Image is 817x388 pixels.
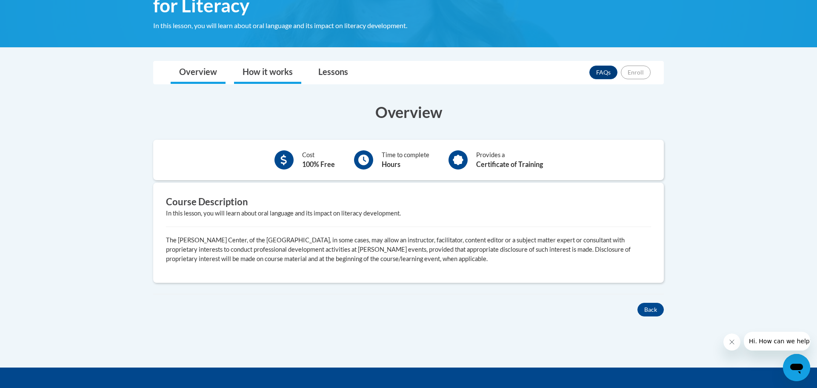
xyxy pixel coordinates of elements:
b: Hours [382,160,400,168]
span: Hi. How can we help? [5,6,69,13]
p: The [PERSON_NAME] Center, of the [GEOGRAPHIC_DATA], in some cases, may allow an instructor, facil... [166,236,651,264]
h3: Overview [153,101,664,123]
a: FAQs [589,66,617,79]
div: In this lesson, you will learn about oral language and its impact on literacy development. [166,209,651,218]
b: Certificate of Training [476,160,543,168]
a: Overview [171,61,226,84]
h3: Course Description [166,195,651,209]
div: Cost [302,150,335,170]
b: 100% Free [302,160,335,168]
div: Time to complete [382,150,429,170]
button: Back [637,303,664,316]
a: Lessons [310,61,357,84]
iframe: Button to launch messaging window [783,354,810,381]
button: Enroll [621,66,651,79]
iframe: Close message [723,333,740,351]
div: Provides a [476,150,543,170]
a: How it works [234,61,301,84]
div: In this lesson, you will learn about oral language and its impact on literacy development. [153,21,447,30]
iframe: Message from company [744,332,810,351]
